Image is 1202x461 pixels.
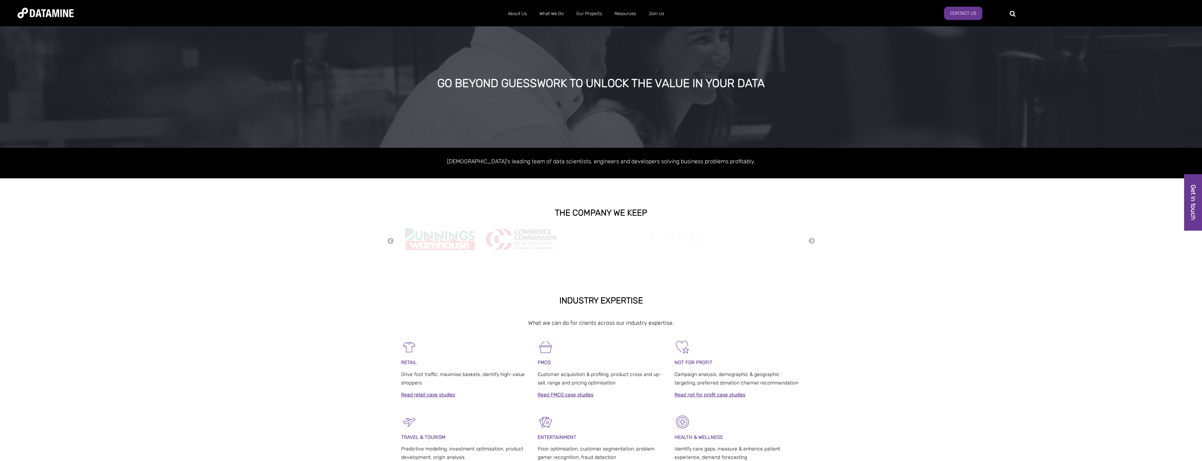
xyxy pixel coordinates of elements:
[401,371,525,386] span: Drive foot traffic, maximise baskets, identify high-value shoppers
[642,5,670,23] a: Join Us
[675,434,723,440] strong: HEALTH & WELLNESS
[675,392,745,398] a: Read not for profit case studies
[533,5,570,23] a: What We Do
[675,360,712,365] span: NOT FOR PROFIT
[675,339,690,355] img: Not For Profit
[538,434,576,440] span: ENTERTAINMENT
[401,414,417,430] img: Travel & Tourism
[538,414,553,430] img: Entertainment
[528,320,674,326] span: What we can do for clients across our industry expertise.
[538,339,553,355] img: FMCG
[538,392,593,398] a: Read FMCG case studies
[401,392,455,398] a: Read retail case studies
[944,7,982,20] a: Contact Us
[401,446,523,460] span: Predictive modelling, investment optimisation, product development, origin analysis
[1184,174,1202,231] a: Get in touch
[502,5,533,23] a: About Us
[538,371,662,386] span: Customer acquisition & profiling, product cross and up-sell, range and pricing optimisation
[675,371,798,386] span: Campaign analysis, demographic & geographic targeting, preferred donation channel recommendation
[387,237,394,245] button: Previous
[675,414,690,430] img: Healthcare
[808,237,815,245] button: Next
[675,446,780,460] span: Identify care gaps, measure & enhance patient experience, demand forecasting
[129,77,1073,90] div: GO BEYOND GUESSWORK TO UNLOCK THE VALUE IN YOUR DATA
[538,360,551,365] span: FMCG
[405,226,475,252] img: Bunnings Warehouse
[608,5,642,23] a: Resources
[570,5,608,23] a: Our Projects
[559,296,643,305] strong: INDUSTRY EXPERTISE
[401,360,417,365] span: RETAIL
[649,229,719,250] img: event cinemas
[486,229,556,250] img: commercecommission
[401,339,417,355] img: Retail-1
[555,208,647,218] strong: THE COMPANY WE KEEP
[538,446,655,460] span: Floor optimisation, customer segmentation, problem gamer recognition, fraud detection
[401,434,445,440] span: TRAVEL & TOURISM
[401,157,801,166] p: [DEMOGRAPHIC_DATA]'s leading team of data scientists, engineers and developers solving business p...
[18,8,74,18] img: Datamine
